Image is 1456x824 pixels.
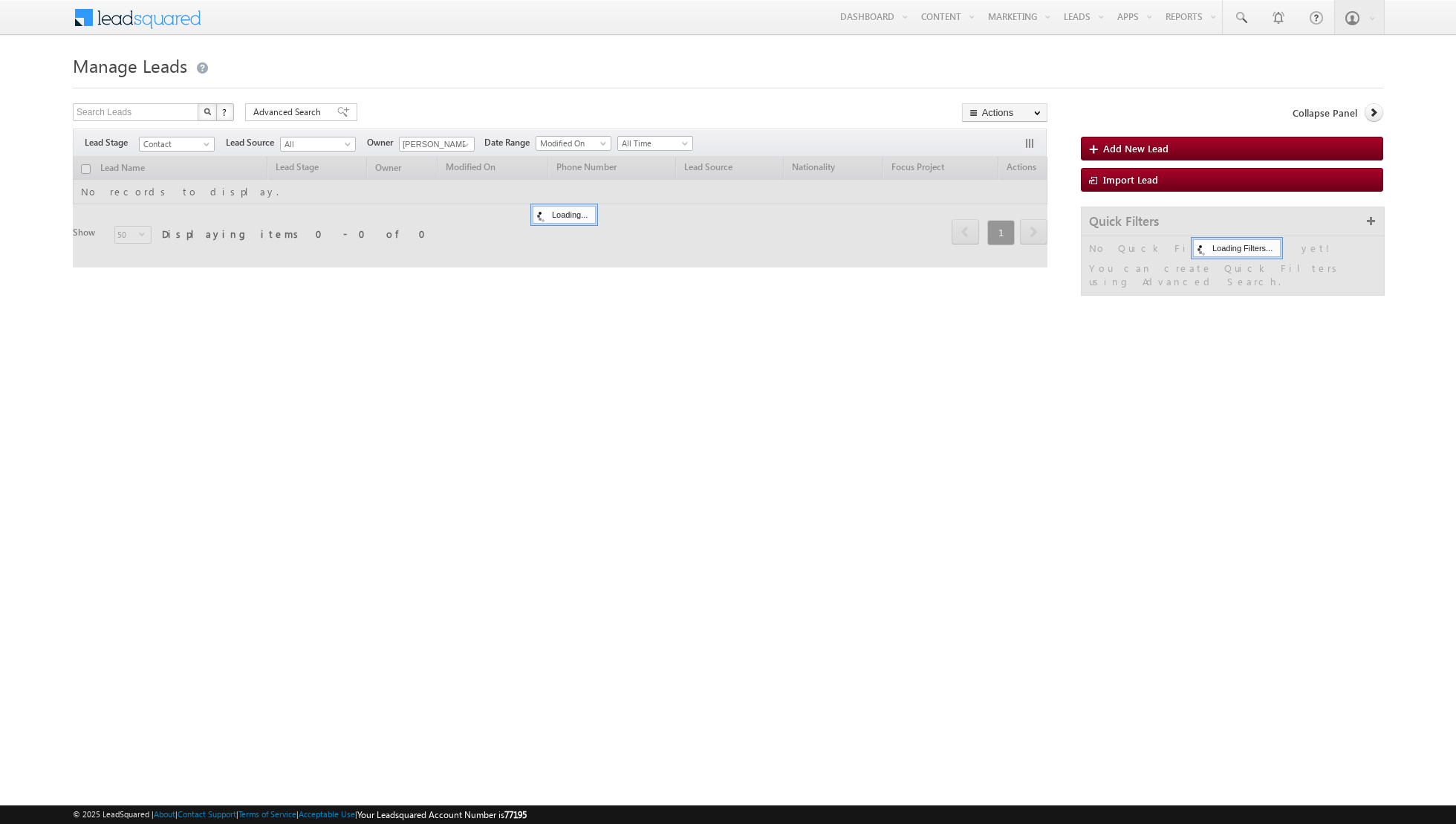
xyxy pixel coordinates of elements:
[962,103,1047,122] button: Actions
[281,137,351,151] span: All
[1293,106,1357,120] span: Collapse Panel
[222,106,229,118] span: ?
[216,103,234,121] button: ?
[73,808,527,822] span: © 2025 LeadSquared | | | | |
[504,809,527,820] span: 77195
[253,106,325,119] span: Advanced Search
[154,809,175,819] a: About
[484,136,536,149] span: Date Range
[299,809,355,819] a: Acceptable Use
[536,137,607,150] span: Modified On
[367,136,399,149] span: Owner
[1103,142,1169,155] span: Add New Lead
[178,809,236,819] a: Contact Support
[238,809,296,819] a: Terms of Service
[536,136,611,151] a: Modified On
[1193,239,1281,257] div: Loading Filters...
[618,137,689,150] span: All Time
[1103,173,1158,186] span: Import Lead
[226,136,280,149] span: Lead Source
[139,137,215,152] a: Contact
[280,137,356,152] a: All
[140,137,210,151] span: Contact
[357,809,527,820] span: Your Leadsquared Account Number is
[399,137,475,152] input: Type to Search
[73,53,187,77] span: Manage Leads
[85,136,139,149] span: Lead Stage
[617,136,693,151] a: All Time
[204,108,211,115] img: Search
[455,137,473,152] a: Show All Items
[533,206,596,224] div: Loading...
